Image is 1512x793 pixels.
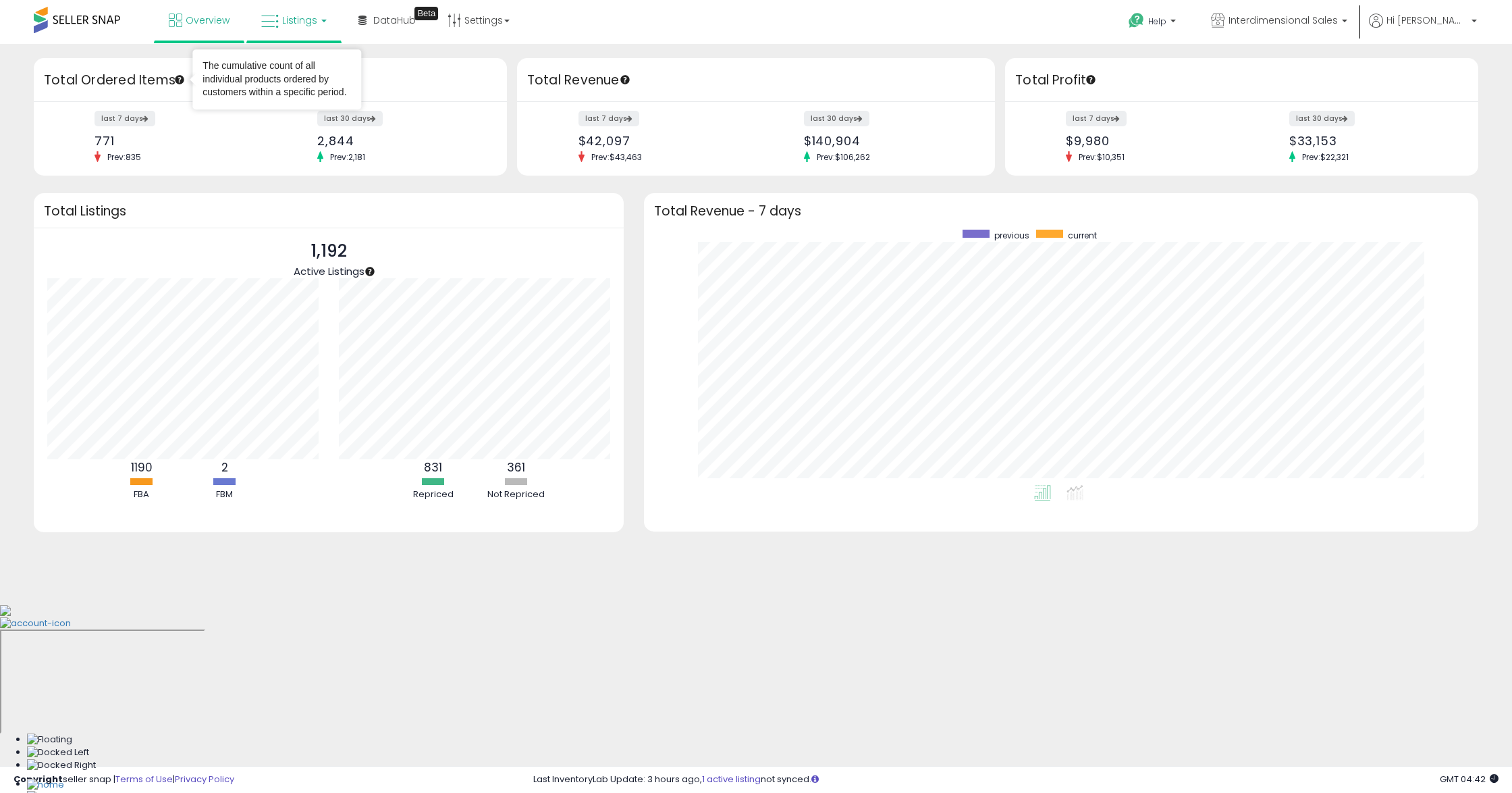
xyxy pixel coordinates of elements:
div: FBM [184,488,265,501]
span: previous [994,230,1029,241]
b: 2 [221,459,228,476]
span: Prev: $22,321 [1295,151,1355,163]
span: current [1068,230,1097,241]
div: The cumulative count of all individual products ordered by customers within a specific period. [202,59,351,99]
h3: Total Revenue - 7 days [654,206,1468,216]
span: Interdimensional Sales [1228,14,1338,27]
div: Repriced [393,488,474,501]
span: Prev: $10,351 [1072,151,1131,163]
span: DataHub [373,14,416,27]
i: Get Help [1128,12,1145,29]
label: last 30 days [804,111,869,126]
div: FBA [101,488,182,501]
a: Hi [PERSON_NAME] [1369,14,1477,44]
label: last 30 days [317,111,383,126]
div: Tooltip anchor [619,74,631,86]
div: Not Repriced [476,488,557,501]
span: Help [1148,16,1166,27]
div: Tooltip anchor [1085,74,1097,86]
div: 771 [94,134,260,148]
span: Prev: 2,181 [323,151,372,163]
div: Tooltip anchor [173,74,186,86]
span: Prev: $43,463 [585,151,649,163]
span: Prev: 835 [101,151,148,163]
label: last 7 days [1066,111,1127,126]
div: 2,844 [317,134,483,148]
label: last 7 days [94,111,155,126]
img: Docked Right [27,759,96,772]
div: $9,980 [1066,134,1231,148]
img: Docked Left [27,746,89,759]
h3: Total Ordered Items [44,71,497,90]
div: $42,097 [578,134,746,148]
label: last 7 days [578,111,639,126]
div: Tooltip anchor [414,7,438,20]
b: 831 [424,459,442,476]
h3: Total Listings [44,206,614,216]
span: Prev: $106,262 [810,151,877,163]
label: last 30 days [1289,111,1355,126]
span: Hi [PERSON_NAME] [1386,14,1467,27]
h3: Total Profit [1015,71,1468,90]
b: 1190 [131,459,153,476]
div: $140,904 [804,134,971,148]
p: 1,192 [294,238,364,264]
div: $33,153 [1289,134,1455,148]
img: Floating [27,734,72,746]
span: Overview [186,14,230,27]
span: Listings [282,14,317,27]
h3: Total Revenue [527,71,985,90]
div: Tooltip anchor [364,265,376,278]
span: Active Listings [294,264,364,278]
img: Home [27,779,64,792]
a: Help [1118,2,1189,44]
b: 361 [507,459,525,476]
